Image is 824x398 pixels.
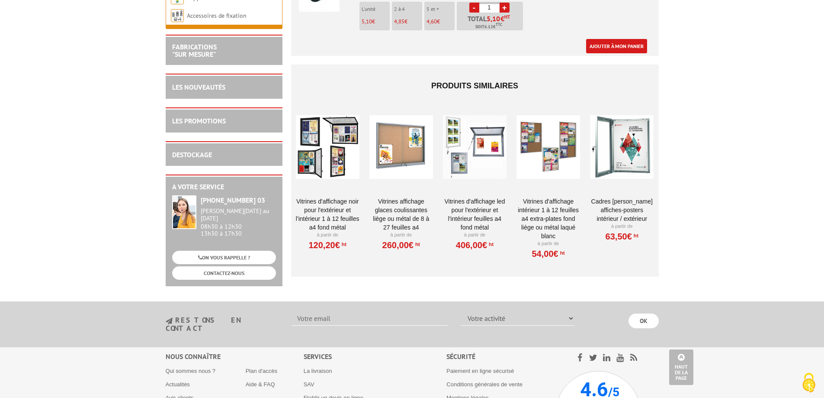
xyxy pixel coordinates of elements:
[246,368,277,374] a: Plan d'accès
[443,232,507,239] p: À partir de
[431,81,518,90] span: Produits similaires
[426,18,437,25] span: 4,60
[487,241,494,247] sup: HT
[394,19,422,25] p: €
[369,197,433,232] a: Vitrines affichage glaces coulissantes liège ou métal de 8 à 27 feuilles A4
[362,6,390,12] p: L'unité
[166,317,279,332] h3: restons en contact
[166,317,173,325] img: newsletter.jpg
[669,349,693,385] a: Haut de la page
[516,240,580,247] p: À partir de
[172,266,276,280] a: CONTACTEZ-NOUS
[166,381,190,388] a: Actualités
[446,381,523,388] a: Conditions générales de vente
[628,314,659,328] input: OK
[484,23,493,30] span: 6.12
[304,381,314,388] a: SAV
[459,15,523,30] p: Total
[166,368,216,374] a: Qui sommes nous ?
[304,368,332,374] a: La livraison
[414,241,420,247] sup: HT
[487,15,500,22] span: 5,10
[172,183,276,191] h2: A votre service
[201,207,276,222] div: [PERSON_NAME][DATE] au [DATE]
[446,368,514,374] a: Paiement en ligne sécurisé
[362,18,372,25] span: 5,10
[246,381,275,388] a: Aide & FAQ
[794,369,824,398] button: Cookies (fenêtre modale)
[504,14,510,20] sup: HT
[590,197,654,223] a: Cadres [PERSON_NAME] affiches-posters intérieur / extérieur
[382,243,420,248] a: 260,00€HT
[446,352,555,362] div: Sécurité
[500,3,510,13] a: +
[516,197,580,240] a: Vitrines d'affichage intérieur 1 à 12 feuilles A4 extra-plates fond liège ou métal laqué blanc
[172,42,217,59] a: FABRICATIONS"Sur Mesure"
[369,232,433,239] p: À partir de
[443,197,507,232] a: Vitrines d'affichage LED pour l'extérieur et l'intérieur feuilles A4 fond métal
[469,3,479,13] a: -
[296,232,359,239] p: À partir de
[292,311,448,326] input: Votre email
[362,19,390,25] p: €
[532,251,564,256] a: 54,00€HT
[426,6,455,12] p: 5 et +
[590,223,654,230] p: À partir de
[340,241,346,247] sup: HT
[394,18,404,25] span: 4,85
[172,150,212,159] a: DESTOCKAGE
[558,250,565,256] sup: HT
[172,195,196,229] img: widget-service.jpg
[172,83,225,91] a: LES NOUVEAUTÉS
[172,251,276,264] a: ON VOUS RAPPELLE ?
[426,19,455,25] p: €
[456,243,494,248] a: 406,00€HT
[487,15,510,22] span: €
[171,9,184,22] img: Accessoires de fixation
[394,6,422,12] p: 2 à 4
[166,352,304,362] div: Nous connaître
[296,197,359,232] a: VITRINES D'AFFICHAGE NOIR POUR L'EXTÉRIEUR ET L'INTÉRIEUR 1 À 12 FEUILLES A4 FOND MÉTAL
[187,12,247,19] a: Accessoires de fixation
[606,234,638,239] a: 63,50€HT
[304,352,447,362] div: Services
[172,116,226,125] a: LES PROMOTIONS
[201,196,265,204] strong: [PHONE_NUMBER] 03
[586,39,647,53] a: Ajouter à mon panier
[475,23,502,30] span: Soit €
[201,207,276,237] div: 08h30 à 12h30 13h30 à 17h30
[798,372,820,394] img: Cookies (fenêtre modale)
[496,22,502,27] sup: TTC
[308,243,346,248] a: 120,20€HT
[632,233,638,239] sup: HT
